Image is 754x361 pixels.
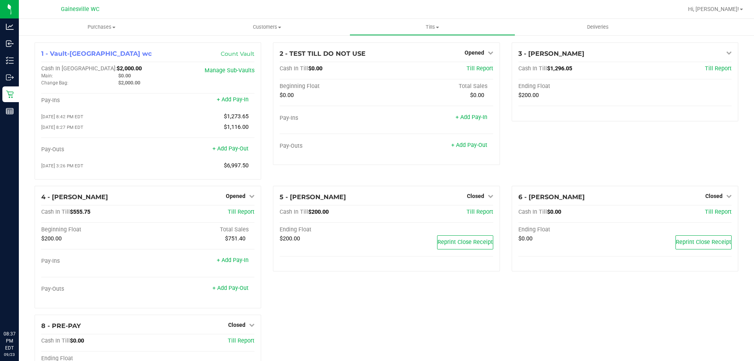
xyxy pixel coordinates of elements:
span: $200.00 [518,92,539,99]
div: Pay-Ins [41,258,148,265]
span: $6,997.50 [224,162,249,169]
span: Closed [705,193,723,199]
span: 2 - TEST TILL DO NOT USE [280,50,366,57]
span: Customers [185,24,349,31]
p: 08:37 PM EDT [4,330,15,352]
a: Till Report [228,209,254,215]
span: Opened [226,193,245,199]
p: 09/23 [4,352,15,357]
a: + Add Pay-Out [451,142,487,148]
span: $1,296.05 [547,65,572,72]
span: Closed [228,322,245,328]
span: Cash In Till [518,65,547,72]
a: Tills [350,19,515,35]
span: Cash In Till [41,337,70,344]
a: Manage Sub-Vaults [205,67,254,74]
div: Pay-Ins [41,97,148,104]
span: $555.75 [70,209,90,215]
span: $0.00 [470,92,484,99]
span: $0.00 [308,65,322,72]
span: Purchases [19,24,184,31]
span: Cash In Till [280,209,308,215]
a: Till Report [467,209,493,215]
span: Hi, [PERSON_NAME]! [688,6,739,12]
inline-svg: Analytics [6,23,14,31]
div: Beginning Float [280,83,386,90]
a: Purchases [19,19,184,35]
span: $2,000.00 [117,65,142,72]
span: Reprint Close Receipt [437,239,493,246]
span: 8 - PRE-PAY [41,322,81,330]
span: Cash In Till [280,65,308,72]
span: Opened [465,49,484,56]
a: Till Report [467,65,493,72]
a: + Add Pay-In [217,257,249,264]
span: Cash In [GEOGRAPHIC_DATA]: [41,65,117,72]
inline-svg: Reports [6,107,14,115]
span: 6 - [PERSON_NAME] [518,193,585,201]
a: Customers [184,19,350,35]
a: + Add Pay-Out [212,145,249,152]
a: + Add Pay-In [217,96,249,103]
span: Gainesville WC [61,6,99,13]
a: Count Vault [221,50,254,57]
button: Reprint Close Receipt [437,235,493,249]
span: [DATE] 8:27 PM EDT [41,125,83,130]
div: Ending Float [518,83,625,90]
span: $0.00 [518,235,533,242]
span: 5 - [PERSON_NAME] [280,193,346,201]
div: Total Sales [148,226,255,233]
span: Main: [41,73,53,79]
div: Pay-Ins [280,115,386,122]
span: $0.00 [70,337,84,344]
span: [DATE] 3:26 PM EDT [41,163,83,169]
iframe: Resource center [8,298,31,322]
span: Cash In Till [518,209,547,215]
div: Beginning Float [41,226,148,233]
span: Deliveries [576,24,619,31]
div: Ending Float [280,226,386,233]
span: Closed [467,193,484,199]
span: 4 - [PERSON_NAME] [41,193,108,201]
inline-svg: Outbound [6,73,14,81]
span: $0.00 [547,209,561,215]
span: 1 - Vault-[GEOGRAPHIC_DATA] wc [41,50,152,57]
a: Till Report [705,209,732,215]
div: Pay-Outs [280,143,386,150]
span: Cash In Till [41,209,70,215]
div: Pay-Outs [41,286,148,293]
span: $1,116.00 [224,124,249,130]
span: $200.00 [308,209,329,215]
span: Tills [350,24,514,31]
span: $2,000.00 [118,80,140,86]
a: Till Report [228,337,254,344]
div: Ending Float [518,226,625,233]
a: + Add Pay-Out [212,285,249,291]
span: $0.00 [280,92,294,99]
a: + Add Pay-In [456,114,487,121]
div: Pay-Outs [41,146,148,153]
inline-svg: Retail [6,90,14,98]
button: Reprint Close Receipt [675,235,732,249]
span: $1,273.65 [224,113,249,120]
span: Reprint Close Receipt [676,239,731,246]
a: Deliveries [515,19,681,35]
span: $751.40 [225,235,245,242]
span: [DATE] 8:42 PM EDT [41,114,83,119]
span: 3 - [PERSON_NAME] [518,50,584,57]
span: Change Bag: [41,80,68,86]
span: $200.00 [41,235,62,242]
inline-svg: Inbound [6,40,14,48]
span: $200.00 [280,235,300,242]
inline-svg: Inventory [6,57,14,64]
span: $0.00 [118,73,131,79]
a: Till Report [705,65,732,72]
div: Total Sales [386,83,493,90]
